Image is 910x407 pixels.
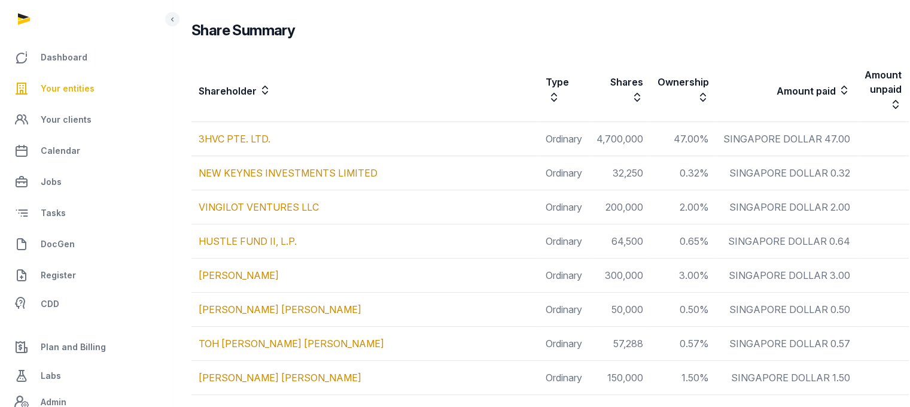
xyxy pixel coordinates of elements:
a: Plan and Billing [10,333,162,362]
a: [PERSON_NAME] [PERSON_NAME] [199,303,361,315]
a: Labs [10,362,162,390]
td: 300,000 [589,259,650,293]
a: Your entities [10,74,162,103]
span: Your clients [41,113,92,127]
td: 150,000 [589,361,650,395]
a: NEW KEYNES INVESTMENTS LIMITED [199,167,378,179]
span: SINGAPORE DOLLAR 0.50 [729,303,850,315]
td: 64,500 [589,224,650,259]
span: SINGAPORE DOLLAR 0.64 [728,235,850,247]
a: Calendar [10,136,162,165]
td: 0.65% [650,224,716,259]
a: Register [10,261,162,290]
a: Jobs [10,168,162,196]
span: SINGAPORE DOLLAR 0.32 [729,167,850,179]
td: Ordinary [538,259,589,293]
td: 200,000 [589,190,650,224]
span: SINGAPORE DOLLAR 3.00 [729,269,850,281]
a: TOH [PERSON_NAME] [PERSON_NAME] [199,338,384,350]
span: SINGAPORE DOLLAR 2.00 [729,201,850,213]
td: 47.00% [650,122,716,156]
a: [PERSON_NAME] [PERSON_NAME] [199,372,361,384]
a: [PERSON_NAME] [199,269,279,281]
td: 0.32% [650,156,716,190]
td: 1.50% [650,361,716,395]
td: Ordinary [538,361,589,395]
span: CDD [41,297,59,311]
td: 3.00% [650,259,716,293]
span: SINGAPORE DOLLAR 0.57 [729,338,850,350]
span: Jobs [41,175,62,189]
td: Ordinary [538,224,589,259]
td: 57,288 [589,327,650,361]
td: Ordinary [538,190,589,224]
td: 32,250 [589,156,650,190]
a: Tasks [10,199,162,227]
a: CDD [10,292,162,316]
span: SINGAPORE DOLLAR 1.50 [731,372,850,384]
td: Ordinary [538,156,589,190]
a: VINGILOT VENTURES LLC [199,201,319,213]
th: Ownership [650,59,716,122]
th: Shares [589,59,650,122]
a: 3HVC PTE. LTD. [199,133,270,145]
span: Your entities [41,81,95,96]
span: Register [41,268,76,283]
a: Your clients [10,105,162,134]
span: Tasks [41,206,66,220]
th: Amount unpaid [857,59,909,122]
a: DocGen [10,230,162,259]
td: 50,000 [589,293,650,327]
span: Plan and Billing [41,340,106,354]
td: 2.00% [650,190,716,224]
span: SINGAPORE DOLLAR 47.00 [723,133,850,145]
a: HUSTLE FUND II, L.P. [199,235,297,247]
td: Ordinary [538,293,589,327]
th: Amount paid [716,59,857,122]
span: DocGen [41,237,75,251]
td: 4,700,000 [589,122,650,156]
span: Labs [41,369,61,383]
td: 0.57% [650,327,716,361]
td: Ordinary [538,122,589,156]
th: Type [538,59,589,122]
th: Shareholder [191,59,538,122]
a: Dashboard [10,43,162,72]
td: 0.50% [650,293,716,327]
span: Calendar [41,144,80,158]
td: Ordinary [538,327,589,361]
h3: Share Summary [191,21,909,40]
span: Dashboard [41,50,87,65]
